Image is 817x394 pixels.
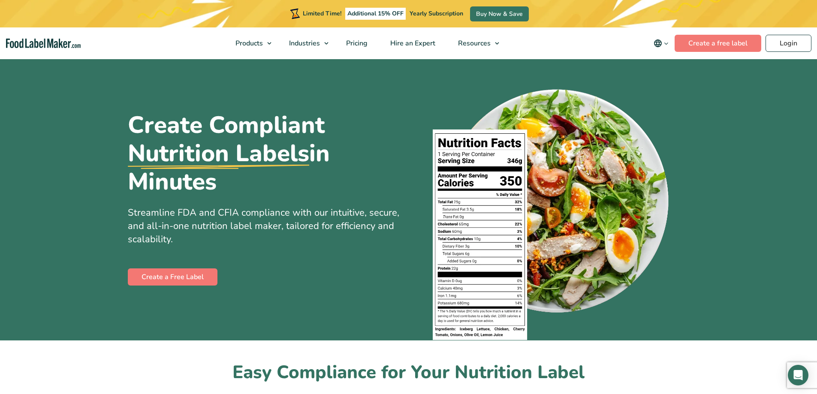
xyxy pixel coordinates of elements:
span: Streamline FDA and CFIA compliance with our intuitive, secure, and all-in-one nutrition label mak... [128,206,399,246]
img: A plate of food with a nutrition facts label on top of it. [433,84,672,340]
a: Buy Now & Save [470,6,529,21]
a: Create a Free Label [128,268,217,286]
a: Products [224,27,276,59]
span: Pricing [344,39,368,48]
span: Industries [286,39,321,48]
a: Industries [278,27,333,59]
span: Resources [455,39,491,48]
a: Create a free label [675,35,761,52]
div: Open Intercom Messenger [788,365,808,385]
span: Additional 15% OFF [345,8,406,20]
a: Hire an Expert [379,27,445,59]
u: Nutrition Labels [128,139,309,168]
h1: Create Compliant in Minutes [128,111,402,196]
a: Resources [447,27,503,59]
a: Login [766,35,811,52]
span: Products [233,39,264,48]
a: Pricing [335,27,377,59]
span: Yearly Subscription [410,9,463,18]
span: Hire an Expert [388,39,436,48]
span: Limited Time! [303,9,341,18]
h2: Easy Compliance for Your Nutrition Label [128,361,690,385]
